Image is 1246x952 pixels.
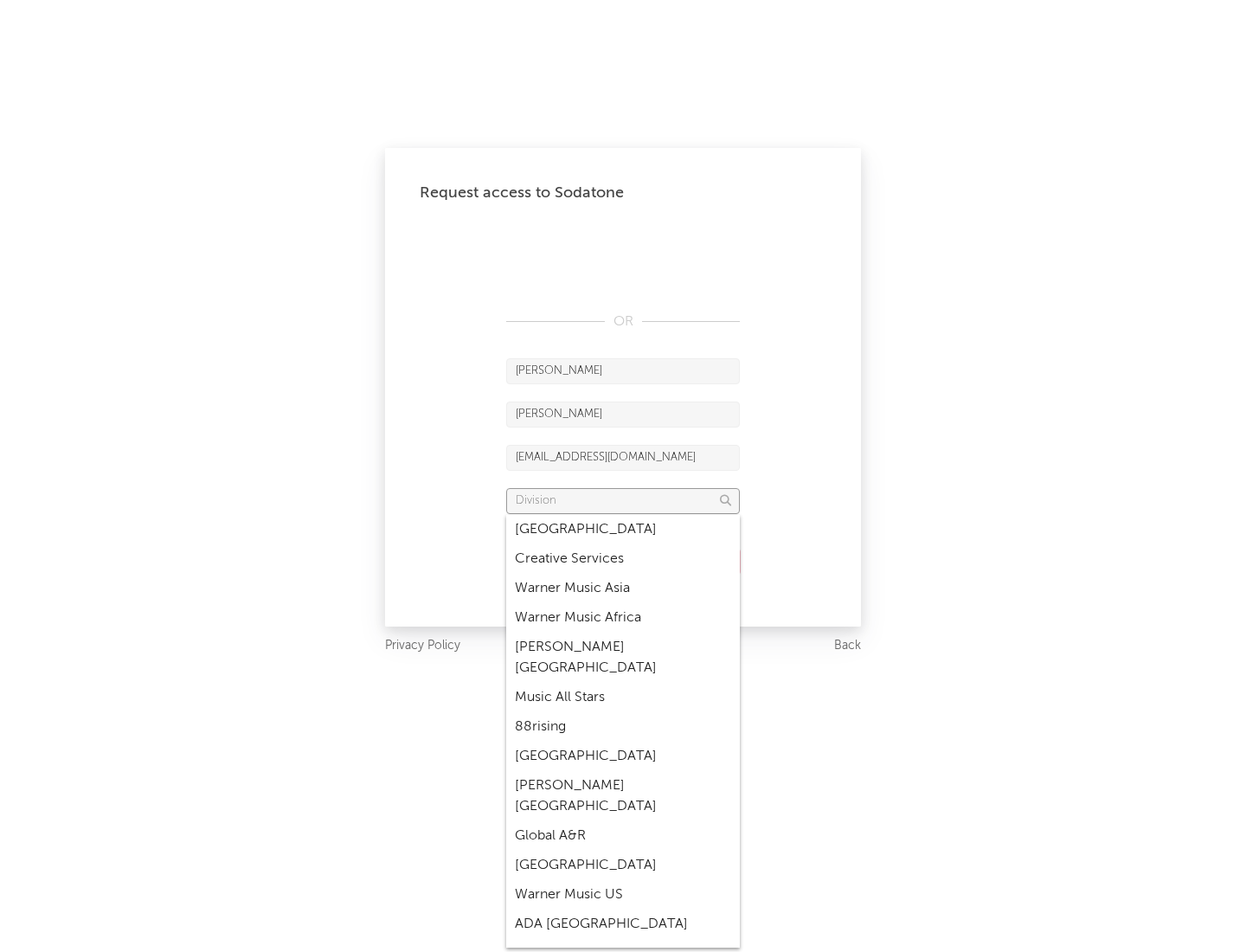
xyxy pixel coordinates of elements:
[506,488,740,514] input: Division
[420,183,826,203] div: Request access to Sodatone
[506,742,740,771] div: [GEOGRAPHIC_DATA]
[506,402,740,428] input: Last Name
[506,312,740,332] div: OR
[834,635,861,657] a: Back
[506,683,740,712] div: Music All Stars
[506,771,740,821] div: [PERSON_NAME] [GEOGRAPHIC_DATA]
[506,851,740,880] div: [GEOGRAPHIC_DATA]
[506,633,740,683] div: [PERSON_NAME] [GEOGRAPHIC_DATA]
[506,574,740,603] div: Warner Music Asia
[506,515,740,544] div: [GEOGRAPHIC_DATA]
[506,358,740,384] input: First Name
[506,603,740,633] div: Warner Music Africa
[506,910,740,939] div: ADA [GEOGRAPHIC_DATA]
[506,445,740,471] input: Email
[506,821,740,851] div: Global A&R
[506,712,740,742] div: 88rising
[506,880,740,910] div: Warner Music US
[506,544,740,574] div: Creative Services
[385,635,460,657] a: Privacy Policy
